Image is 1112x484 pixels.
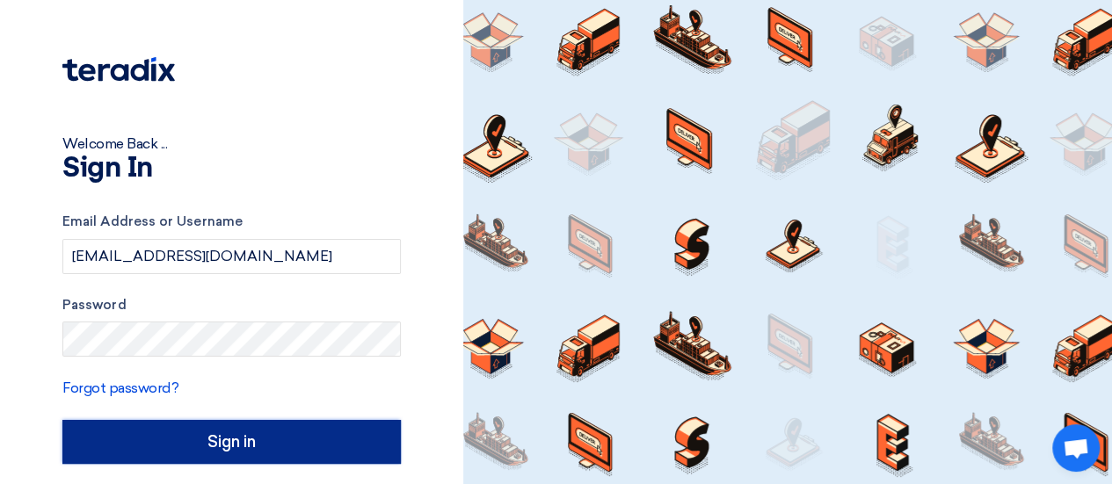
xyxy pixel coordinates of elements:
label: Email Address or Username [62,212,401,232]
img: Teradix logo [62,57,175,82]
h1: Sign In [62,155,401,183]
div: Welcome Back ... [62,134,401,155]
input: Sign in [62,420,401,464]
div: Open chat [1052,424,1100,472]
input: Enter your business email or username [62,239,401,274]
a: Forgot password? [62,379,178,396]
label: Password [62,295,401,315]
